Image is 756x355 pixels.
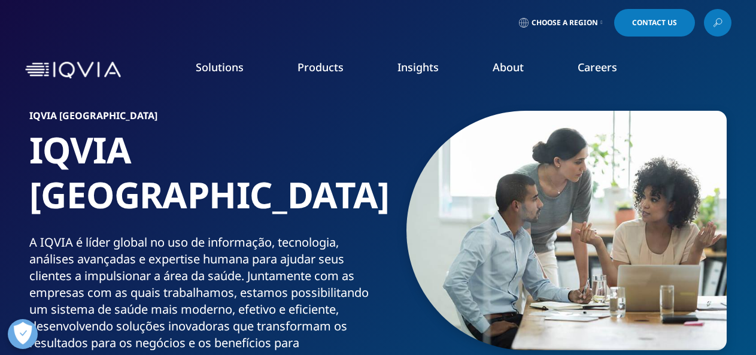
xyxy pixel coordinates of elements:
a: Solutions [196,60,244,74]
h6: IQVIA [GEOGRAPHIC_DATA] [29,111,374,128]
span: Choose a Region [532,18,598,28]
a: About [493,60,524,74]
img: 106_small-group-discussion.jpg [406,111,727,350]
h1: IQVIA [GEOGRAPHIC_DATA] [29,128,374,234]
nav: Primary [126,42,731,98]
a: Products [297,60,344,74]
a: Careers [578,60,617,74]
a: Contact Us [614,9,695,37]
a: Insights [397,60,439,74]
span: Contact Us [632,19,677,26]
button: Abrir preferências [8,319,38,349]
